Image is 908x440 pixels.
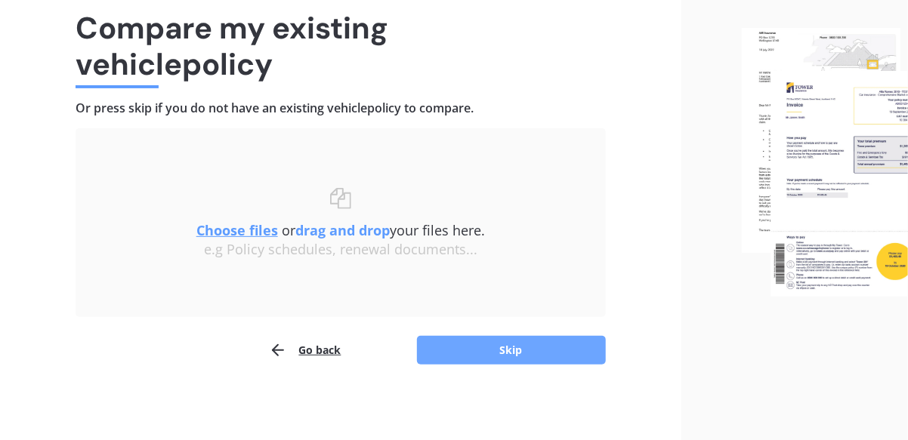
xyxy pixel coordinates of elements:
[196,221,485,239] span: or your files here.
[295,221,390,239] b: drag and drop
[196,221,278,239] u: Choose files
[417,336,606,365] button: Skip
[106,242,576,258] div: e.g Policy schedules, renewal documents...
[269,335,341,365] button: Go back
[76,10,606,82] h1: Compare my existing vehicle policy
[76,100,606,116] h4: Or press skip if you do not have an existing vehicle policy to compare.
